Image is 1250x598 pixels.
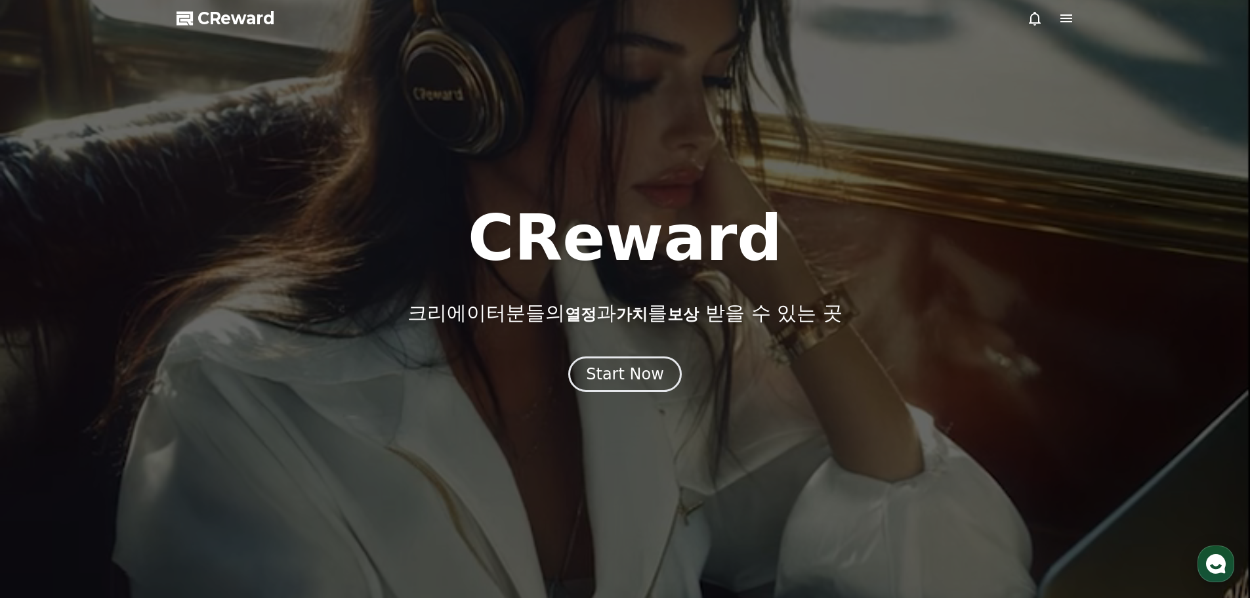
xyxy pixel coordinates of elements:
span: 대화 [120,437,136,447]
span: 가치 [616,305,648,324]
span: 열정 [565,305,596,324]
a: 대화 [87,416,169,449]
span: 홈 [41,436,49,446]
h1: CReward [468,207,782,270]
a: 설정 [169,416,252,449]
button: Start Now [568,356,682,392]
a: Start Now [568,370,682,382]
p: 크리에이터분들의 과 를 받을 수 있는 곳 [407,301,842,325]
a: CReward [177,8,275,29]
span: 설정 [203,436,219,446]
span: CReward [198,8,275,29]
a: 홈 [4,416,87,449]
span: 보상 [667,305,699,324]
div: Start Now [586,364,664,385]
